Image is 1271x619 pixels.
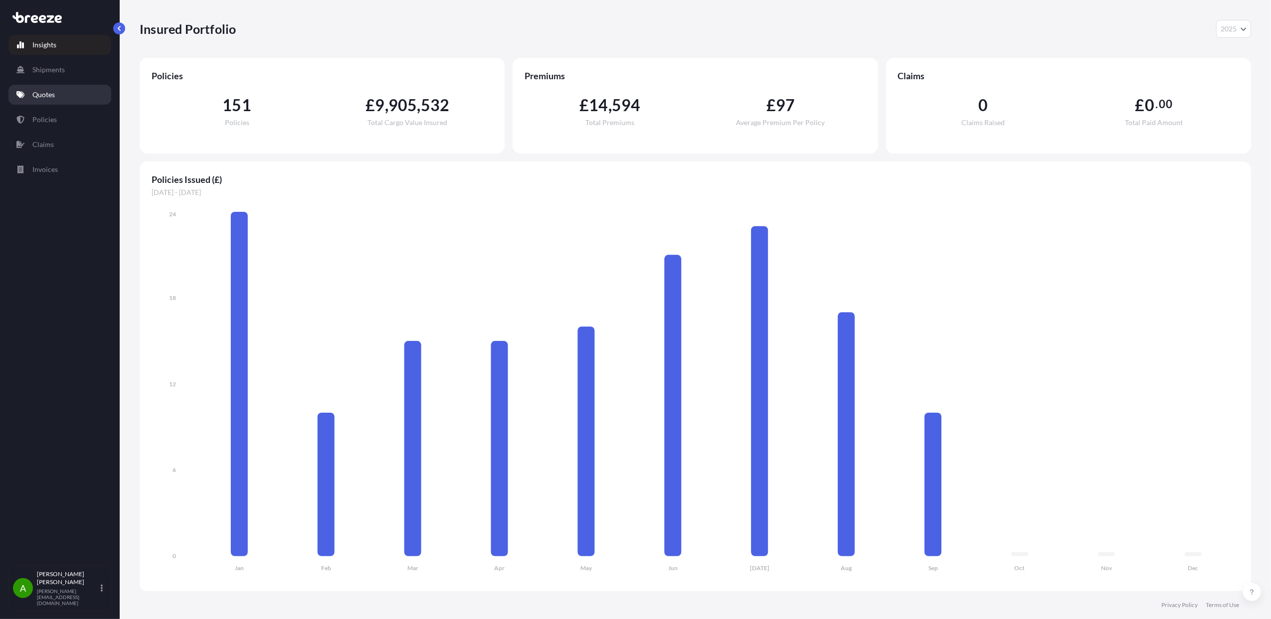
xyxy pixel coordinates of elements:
span: , [417,97,420,113]
tspan: Dec [1188,565,1199,572]
p: Insured Portfolio [140,21,236,37]
span: 97 [776,97,795,113]
span: 2025 [1221,24,1237,34]
tspan: [DATE] [750,565,769,572]
span: 14 [589,97,608,113]
p: Policies [32,115,57,125]
tspan: Apr [494,565,505,572]
p: Quotes [32,90,55,100]
a: Policies [8,110,111,130]
span: 9 [375,97,384,113]
span: [DATE] - [DATE] [152,187,1239,197]
span: 00 [1159,100,1172,108]
tspan: 6 [173,466,176,474]
a: Terms of Use [1206,601,1239,609]
p: Shipments [32,65,65,75]
span: , [385,97,388,113]
tspan: Jan [235,565,244,572]
p: Claims [32,140,54,150]
a: Quotes [8,85,111,105]
tspan: Aug [841,565,852,572]
tspan: 12 [169,380,176,388]
p: Insights [32,40,56,50]
a: Invoices [8,159,111,179]
a: Shipments [8,60,111,80]
span: £ [365,97,375,113]
tspan: Feb [321,565,331,572]
p: [PERSON_NAME] [PERSON_NAME] [37,570,99,586]
tspan: Sep [928,565,938,572]
span: £ [579,97,589,113]
span: £ [766,97,776,113]
tspan: Mar [407,565,418,572]
span: 0 [978,97,988,113]
span: 151 [222,97,251,113]
button: Year Selector [1216,20,1251,38]
a: Privacy Policy [1161,601,1198,609]
tspan: May [580,565,592,572]
span: Policies [225,119,249,126]
span: Average Premium Per Policy [736,119,825,126]
span: Total Premiums [585,119,634,126]
tspan: Oct [1015,565,1025,572]
tspan: Jun [668,565,678,572]
span: 532 [421,97,450,113]
p: [PERSON_NAME][EMAIL_ADDRESS][DOMAIN_NAME] [37,588,99,606]
tspan: 0 [173,552,176,560]
span: Policies [152,70,493,82]
span: Premiums [525,70,866,82]
span: Policies Issued (£) [152,173,1239,185]
span: Total Cargo Value Insured [367,119,447,126]
span: £ [1135,97,1145,113]
span: 0 [1145,97,1154,113]
tspan: 18 [169,294,176,302]
p: Invoices [32,164,58,174]
span: 905 [388,97,417,113]
a: Insights [8,35,111,55]
span: Claims Raised [961,119,1005,126]
span: Total Paid Amount [1125,119,1183,126]
span: A [20,583,26,593]
tspan: Nov [1101,565,1112,572]
tspan: 24 [169,210,176,218]
a: Claims [8,135,111,155]
span: Claims [898,70,1239,82]
span: 594 [612,97,641,113]
span: . [1155,100,1158,108]
span: , [608,97,612,113]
